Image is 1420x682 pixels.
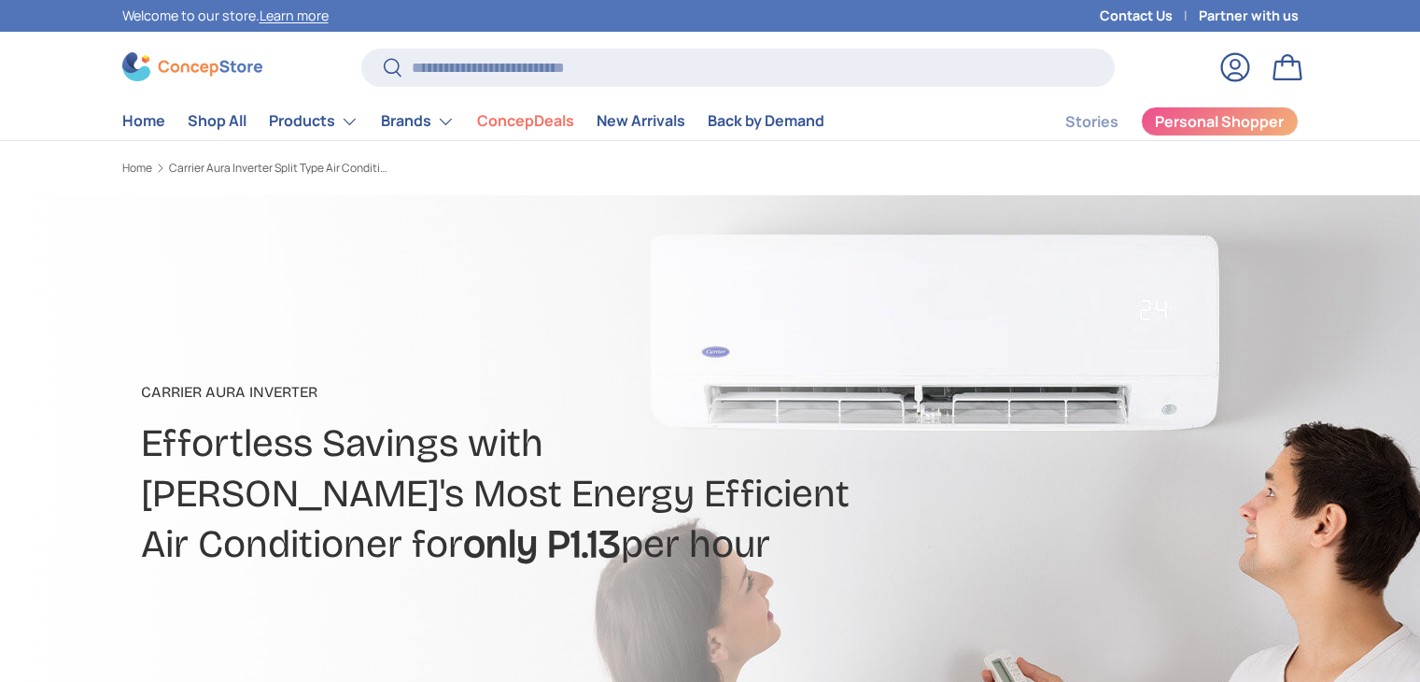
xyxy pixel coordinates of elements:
summary: Products [258,103,370,140]
a: Back by Demand [708,103,824,139]
p: Welcome to our store. [122,6,329,26]
p: CARRIER AURA INVERTER [141,381,858,404]
a: Home [122,163,152,174]
a: Brands [381,103,455,140]
a: Personal Shopper [1141,107,1299,136]
strong: only P1.13 [463,521,621,567]
a: ConcepDeals [477,103,574,139]
a: Shop All [188,103,246,139]
a: Stories [1065,104,1118,140]
a: Learn more [260,7,329,24]
summary: Brands [370,103,466,140]
a: Contact Us [1100,6,1199,26]
nav: Primary [122,103,824,140]
a: Partner with us [1199,6,1299,26]
h2: Effortless Savings with [PERSON_NAME]'s Most Energy Efficient Air Conditioner for per hour [141,419,858,569]
span: Personal Shopper [1155,114,1284,129]
nav: Secondary [1020,103,1299,140]
a: Carrier Aura Inverter Split Type Air Conditioner [169,163,393,174]
a: Products [269,103,359,140]
img: ConcepStore [122,52,262,81]
nav: Breadcrumbs [122,160,746,177]
a: Home [122,103,165,139]
a: New Arrivals [597,103,685,139]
